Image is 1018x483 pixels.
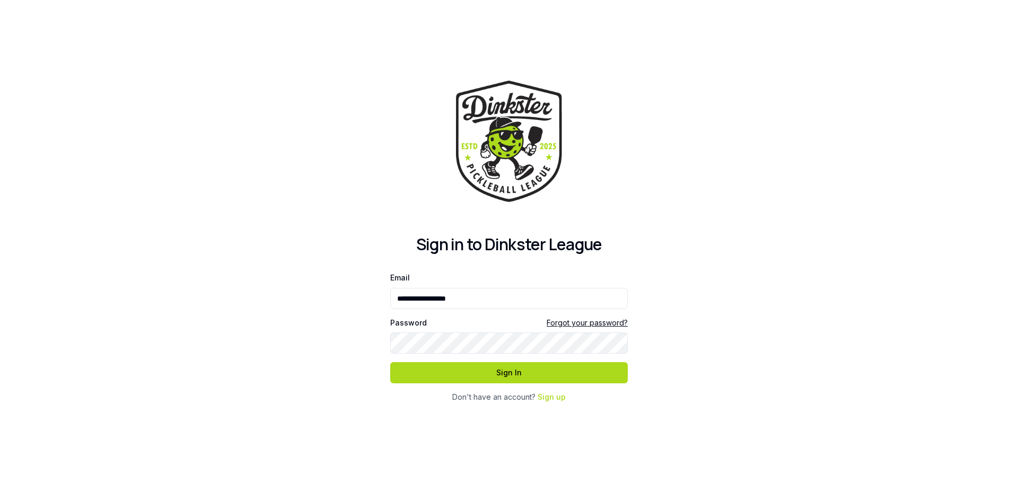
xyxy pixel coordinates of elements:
label: Password [390,319,427,327]
label: Email [390,273,410,282]
div: Don't have an account? [390,392,628,402]
button: Sign In [390,362,628,383]
img: Dinkster League Logo [456,81,562,202]
h2: Sign in to Dinkster League [390,235,628,254]
a: Sign up [538,392,566,401]
a: Forgot your password? [547,318,628,328]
